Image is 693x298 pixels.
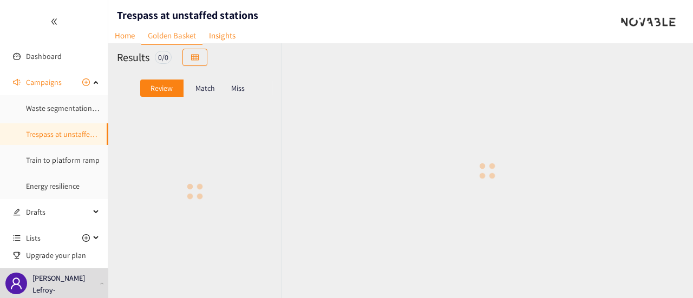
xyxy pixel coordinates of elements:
[202,27,242,44] a: Insights
[117,8,258,23] h1: Trespass at unstaffed stations
[82,234,90,242] span: plus-circle
[26,227,41,249] span: Lists
[26,201,90,223] span: Drafts
[195,84,215,92] p: Match
[231,84,245,92] p: Miss
[13,208,21,216] span: edit
[191,54,199,62] span: table
[10,277,23,290] span: user
[13,78,21,86] span: sound
[141,27,202,45] a: Golden Basket
[26,244,100,266] span: Upgrade your plan
[117,50,149,65] h2: Results
[13,234,21,242] span: unordered-list
[108,27,141,44] a: Home
[26,181,80,191] a: Energy resilience
[26,103,130,113] a: Waste segmentation and sorting
[26,71,62,93] span: Campaigns
[50,18,58,25] span: double-left
[151,84,173,92] p: Review
[26,155,100,165] a: Train to platform ramp
[182,49,207,66] button: table
[26,129,122,139] a: Trespass at unstaffed stations
[639,246,693,298] iframe: Chat Widget
[26,51,62,61] a: Dashboard
[13,251,21,259] span: trophy
[82,78,90,86] span: plus-circle
[155,51,172,64] div: 0 / 0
